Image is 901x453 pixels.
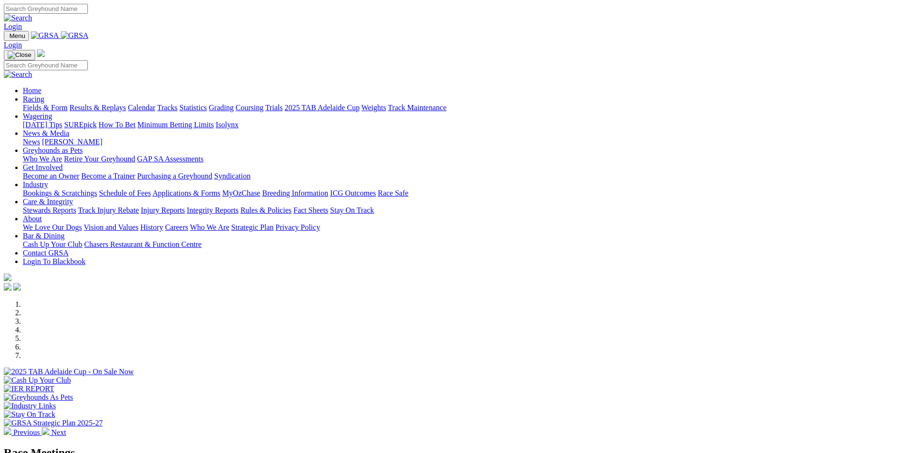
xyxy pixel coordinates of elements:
[23,240,897,249] div: Bar & Dining
[64,155,135,163] a: Retire Your Greyhound
[84,223,138,231] a: Vision and Values
[361,104,386,112] a: Weights
[23,155,897,163] div: Greyhounds as Pets
[37,49,45,57] img: logo-grsa-white.png
[140,223,163,231] a: History
[4,283,11,291] img: facebook.svg
[4,427,11,435] img: chevron-left-pager-white.svg
[51,428,66,436] span: Next
[23,146,83,154] a: Greyhounds as Pets
[137,172,212,180] a: Purchasing a Greyhound
[378,189,408,197] a: Race Safe
[23,189,97,197] a: Bookings & Scratchings
[9,32,25,39] span: Menu
[23,172,897,180] div: Get Involved
[99,189,151,197] a: Schedule of Fees
[157,104,178,112] a: Tracks
[23,121,897,129] div: Wagering
[23,223,897,232] div: About
[285,104,360,112] a: 2025 TAB Adelaide Cup
[23,104,67,112] a: Fields & Form
[4,14,32,22] img: Search
[4,60,88,70] input: Search
[4,31,29,41] button: Toggle navigation
[42,428,66,436] a: Next
[262,189,328,197] a: Breeding Information
[23,112,52,120] a: Wagering
[190,223,229,231] a: Who We Are
[4,368,134,376] img: 2025 TAB Adelaide Cup - On Sale Now
[330,206,374,214] a: Stay On Track
[388,104,446,112] a: Track Maintenance
[23,155,62,163] a: Who We Are
[23,189,897,198] div: Industry
[180,104,207,112] a: Statistics
[4,70,32,79] img: Search
[23,206,897,215] div: Care & Integrity
[42,427,49,435] img: chevron-right-pager-white.svg
[23,257,85,265] a: Login To Blackbook
[23,198,73,206] a: Care & Integrity
[23,129,69,137] a: News & Media
[4,428,42,436] a: Previous
[209,104,234,112] a: Grading
[23,104,897,112] div: Racing
[81,172,135,180] a: Become a Trainer
[4,410,55,419] img: Stay On Track
[214,172,250,180] a: Syndication
[23,121,62,129] a: [DATE] Tips
[128,104,155,112] a: Calendar
[23,232,65,240] a: Bar & Dining
[4,393,73,402] img: Greyhounds As Pets
[4,50,35,60] button: Toggle navigation
[13,283,21,291] img: twitter.svg
[23,86,41,94] a: Home
[187,206,238,214] a: Integrity Reports
[4,376,71,385] img: Cash Up Your Club
[42,138,102,146] a: [PERSON_NAME]
[137,121,214,129] a: Minimum Betting Limits
[275,223,320,231] a: Privacy Policy
[4,22,22,30] a: Login
[141,206,185,214] a: Injury Reports
[330,189,376,197] a: ICG Outcomes
[216,121,238,129] a: Isolynx
[78,206,139,214] a: Track Injury Rebate
[13,428,40,436] span: Previous
[165,223,188,231] a: Careers
[23,138,897,146] div: News & Media
[236,104,264,112] a: Coursing
[23,138,40,146] a: News
[231,223,274,231] a: Strategic Plan
[4,402,56,410] img: Industry Links
[4,4,88,14] input: Search
[69,104,126,112] a: Results & Replays
[31,31,59,40] img: GRSA
[222,189,260,197] a: MyOzChase
[23,172,79,180] a: Become an Owner
[294,206,328,214] a: Fact Sheets
[64,121,96,129] a: SUREpick
[23,180,48,189] a: Industry
[23,249,68,257] a: Contact GRSA
[99,121,136,129] a: How To Bet
[23,215,42,223] a: About
[4,274,11,281] img: logo-grsa-white.png
[23,223,82,231] a: We Love Our Dogs
[23,206,76,214] a: Stewards Reports
[61,31,89,40] img: GRSA
[8,51,31,59] img: Close
[152,189,220,197] a: Applications & Forms
[265,104,283,112] a: Trials
[137,155,204,163] a: GAP SA Assessments
[84,240,201,248] a: Chasers Restaurant & Function Centre
[23,240,82,248] a: Cash Up Your Club
[4,385,54,393] img: IER REPORT
[4,41,22,49] a: Login
[240,206,292,214] a: Rules & Policies
[23,163,63,171] a: Get Involved
[4,419,103,427] img: GRSA Strategic Plan 2025-27
[23,95,44,103] a: Racing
